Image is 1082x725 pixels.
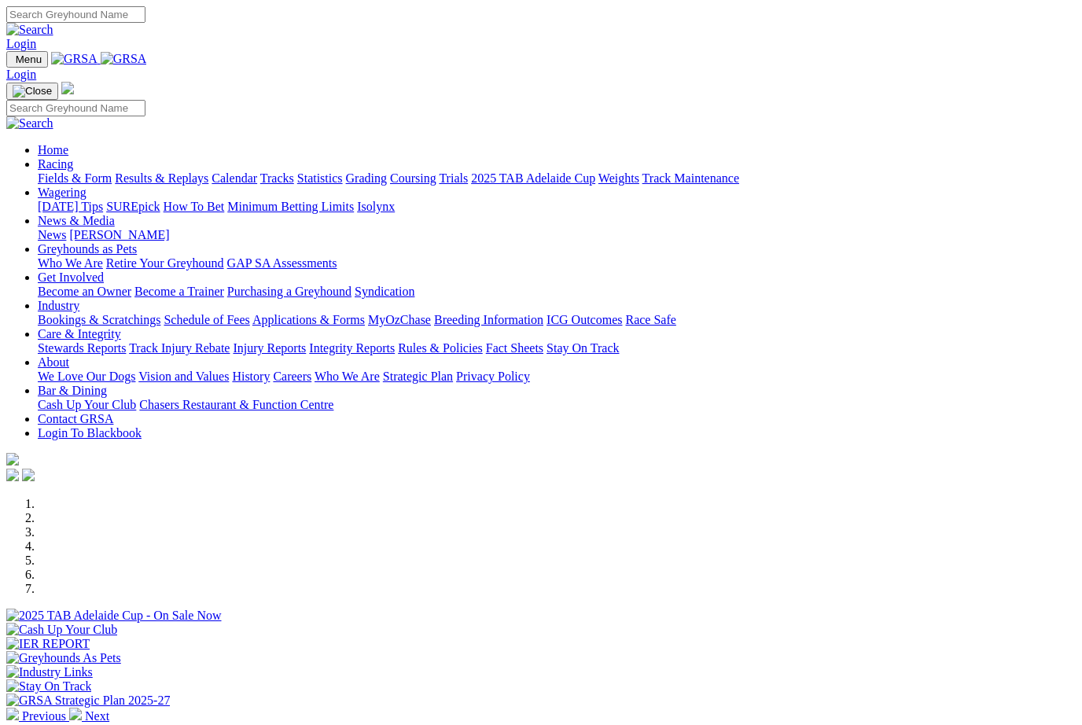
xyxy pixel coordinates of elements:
a: Racing [38,157,73,171]
a: Contact GRSA [38,412,113,425]
a: Wagering [38,186,86,199]
a: GAP SA Assessments [227,256,337,270]
img: Greyhounds As Pets [6,651,121,665]
a: MyOzChase [368,313,431,326]
a: Fields & Form [38,171,112,185]
a: Previous [6,709,69,723]
div: About [38,370,1076,384]
a: We Love Our Dogs [38,370,135,383]
a: Injury Reports [233,341,306,355]
a: Results & Replays [115,171,208,185]
a: Industry [38,299,79,312]
a: Coursing [390,171,436,185]
img: facebook.svg [6,469,19,481]
a: SUREpick [106,200,160,213]
a: Schedule of Fees [164,313,249,326]
a: Race Safe [625,313,675,326]
div: Wagering [38,200,1076,214]
a: Who We Are [315,370,380,383]
a: Trials [439,171,468,185]
a: Privacy Policy [456,370,530,383]
a: Next [69,709,109,723]
img: GRSA Strategic Plan 2025-27 [6,694,170,708]
a: [PERSON_NAME] [69,228,169,241]
div: Greyhounds as Pets [38,256,1076,270]
a: Get Involved [38,270,104,284]
a: Applications & Forms [252,313,365,326]
a: Grading [346,171,387,185]
a: Careers [273,370,311,383]
img: IER REPORT [6,637,90,651]
a: Statistics [297,171,343,185]
a: History [232,370,270,383]
a: Isolynx [357,200,395,213]
div: Care & Integrity [38,341,1076,355]
a: Become a Trainer [134,285,224,298]
a: Integrity Reports [309,341,395,355]
input: Search [6,100,145,116]
div: Racing [38,171,1076,186]
a: Breeding Information [434,313,543,326]
a: 2025 TAB Adelaide Cup [471,171,595,185]
a: Strategic Plan [383,370,453,383]
img: GRSA [101,52,147,66]
a: Bookings & Scratchings [38,313,160,326]
a: Purchasing a Greyhound [227,285,351,298]
span: Previous [22,709,66,723]
img: chevron-right-pager-white.svg [69,708,82,720]
a: Bar & Dining [38,384,107,397]
a: Calendar [212,171,257,185]
button: Toggle navigation [6,51,48,68]
a: Weights [598,171,639,185]
a: Stewards Reports [38,341,126,355]
img: logo-grsa-white.png [61,82,74,94]
a: Login [6,37,36,50]
a: Vision and Values [138,370,229,383]
a: Who We Are [38,256,103,270]
img: 2025 TAB Adelaide Cup - On Sale Now [6,609,222,623]
a: Track Injury Rebate [129,341,230,355]
a: Retire Your Greyhound [106,256,224,270]
a: Track Maintenance [642,171,739,185]
a: Greyhounds as Pets [38,242,137,256]
a: How To Bet [164,200,225,213]
img: GRSA [51,52,98,66]
div: Industry [38,313,1076,327]
button: Toggle navigation [6,83,58,100]
a: Syndication [355,285,414,298]
img: Stay On Track [6,679,91,694]
a: About [38,355,69,369]
img: twitter.svg [22,469,35,481]
input: Search [6,6,145,23]
img: chevron-left-pager-white.svg [6,708,19,720]
a: Care & Integrity [38,327,121,340]
a: News [38,228,66,241]
a: News & Media [38,214,115,227]
a: Chasers Restaurant & Function Centre [139,398,333,411]
img: Close [13,85,52,98]
span: Next [85,709,109,723]
span: Menu [16,53,42,65]
img: Search [6,116,53,131]
a: Cash Up Your Club [38,398,136,411]
a: [DATE] Tips [38,200,103,213]
div: Bar & Dining [38,398,1076,412]
a: Login [6,68,36,81]
a: Stay On Track [547,341,619,355]
a: Tracks [260,171,294,185]
a: ICG Outcomes [547,313,622,326]
div: Get Involved [38,285,1076,299]
img: Industry Links [6,665,93,679]
img: Search [6,23,53,37]
a: Rules & Policies [398,341,483,355]
div: News & Media [38,228,1076,242]
img: logo-grsa-white.png [6,453,19,466]
img: Cash Up Your Club [6,623,117,637]
a: Home [38,143,68,156]
a: Login To Blackbook [38,426,142,440]
a: Become an Owner [38,285,131,298]
a: Minimum Betting Limits [227,200,354,213]
a: Fact Sheets [486,341,543,355]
